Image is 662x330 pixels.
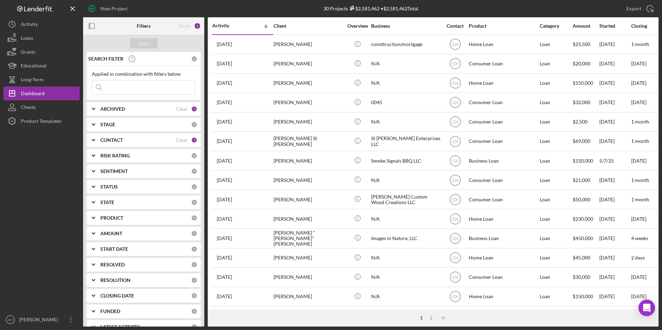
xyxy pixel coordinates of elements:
[191,215,197,221] div: 0
[573,210,599,228] div: $230,000
[599,307,630,325] div: [DATE]
[191,308,197,314] div: 0
[274,287,343,306] div: [PERSON_NAME]
[452,139,458,144] text: CH
[3,59,80,73] a: Educational
[452,256,458,260] text: CH
[100,184,118,190] b: STATUS
[179,23,190,29] div: Reset
[191,121,197,128] div: 0
[631,216,646,222] time: [DATE]
[371,229,440,247] div: Images in Nature, LLC
[631,80,646,86] time: [DATE]
[191,184,197,190] div: 0
[540,55,572,73] div: Loan
[631,255,645,260] time: 2 days
[599,190,630,209] div: [DATE]
[21,45,35,61] div: Grants
[137,38,150,48] div: Apply
[631,293,646,299] time: [DATE]
[191,199,197,205] div: 0
[573,255,590,260] span: $45,000
[599,249,630,267] div: [DATE]
[573,119,588,125] span: $2,500
[631,177,649,183] time: 1 month
[540,307,572,325] div: Loan
[191,56,197,62] div: 0
[631,41,649,47] time: 1 month
[21,73,44,88] div: Long-Term
[540,249,572,267] div: Loan
[371,249,440,267] div: N/A
[3,100,80,114] a: Clients
[452,100,458,105] text: CH
[540,268,572,286] div: Loan
[191,153,197,159] div: 0
[452,81,458,86] text: CH
[176,106,188,112] div: Clear
[573,196,590,202] span: $50,000
[573,99,590,105] span: $32,000
[573,80,593,86] span: $150,000
[540,171,572,189] div: Loan
[452,158,458,163] text: CH
[100,231,122,236] b: AMOUNT
[540,287,572,306] div: Loan
[469,268,538,286] div: Consumer Loan
[599,152,630,170] div: 5/7/25
[21,114,61,130] div: Product Templates
[417,315,426,321] div: 1
[371,287,440,306] div: N/A
[599,287,630,306] div: [DATE]
[371,35,440,54] div: consttruction/mortgage
[194,22,201,29] div: 2
[3,17,80,31] a: Activity
[540,23,572,29] div: Category
[217,274,232,280] time: 2025-08-28 17:26
[191,262,197,268] div: 0
[274,55,343,73] div: [PERSON_NAME]
[469,152,538,170] div: Business Loan
[371,55,440,73] div: N/A
[3,86,80,100] button: Dashboard
[100,246,128,252] b: START DATE
[599,113,630,131] div: [DATE]
[371,74,440,92] div: N/A
[469,210,538,228] div: Home Loan
[3,31,80,45] a: Loans
[469,35,538,54] div: Home Loan
[599,171,630,189] div: [DATE]
[452,294,458,299] text: CH
[217,61,232,66] time: 2025-09-23 18:05
[540,74,572,92] div: Loan
[217,177,232,183] time: 2025-09-16 01:33
[599,23,630,29] div: Started
[21,86,45,102] div: Dashboard
[3,73,80,86] button: Long-Term
[217,42,232,47] time: 2025-09-23 20:17
[452,120,458,125] text: CH
[371,132,440,150] div: St [PERSON_NAME] Enterprises LLC
[426,315,436,321] div: 2
[21,17,38,33] div: Activity
[8,318,13,322] text: CH
[371,93,440,112] div: 0045
[371,268,440,286] div: N/A
[274,23,343,29] div: Client
[573,177,590,183] span: $21,000
[217,236,232,241] time: 2025-09-09 14:40
[274,132,343,150] div: [PERSON_NAME] St [PERSON_NAME]
[176,137,188,143] div: Clear
[100,277,131,283] b: RESOLUTION
[442,23,468,29] div: Contact
[599,35,630,54] div: [DATE]
[21,59,46,74] div: Educational
[573,293,593,299] span: $150,000
[599,93,630,112] div: [DATE]
[100,215,123,221] b: PRODUCT
[348,6,379,11] div: $2,581,462
[540,210,572,228] div: Loan
[599,229,630,247] div: [DATE]
[469,287,538,306] div: Home Loan
[469,190,538,209] div: Consumer Loan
